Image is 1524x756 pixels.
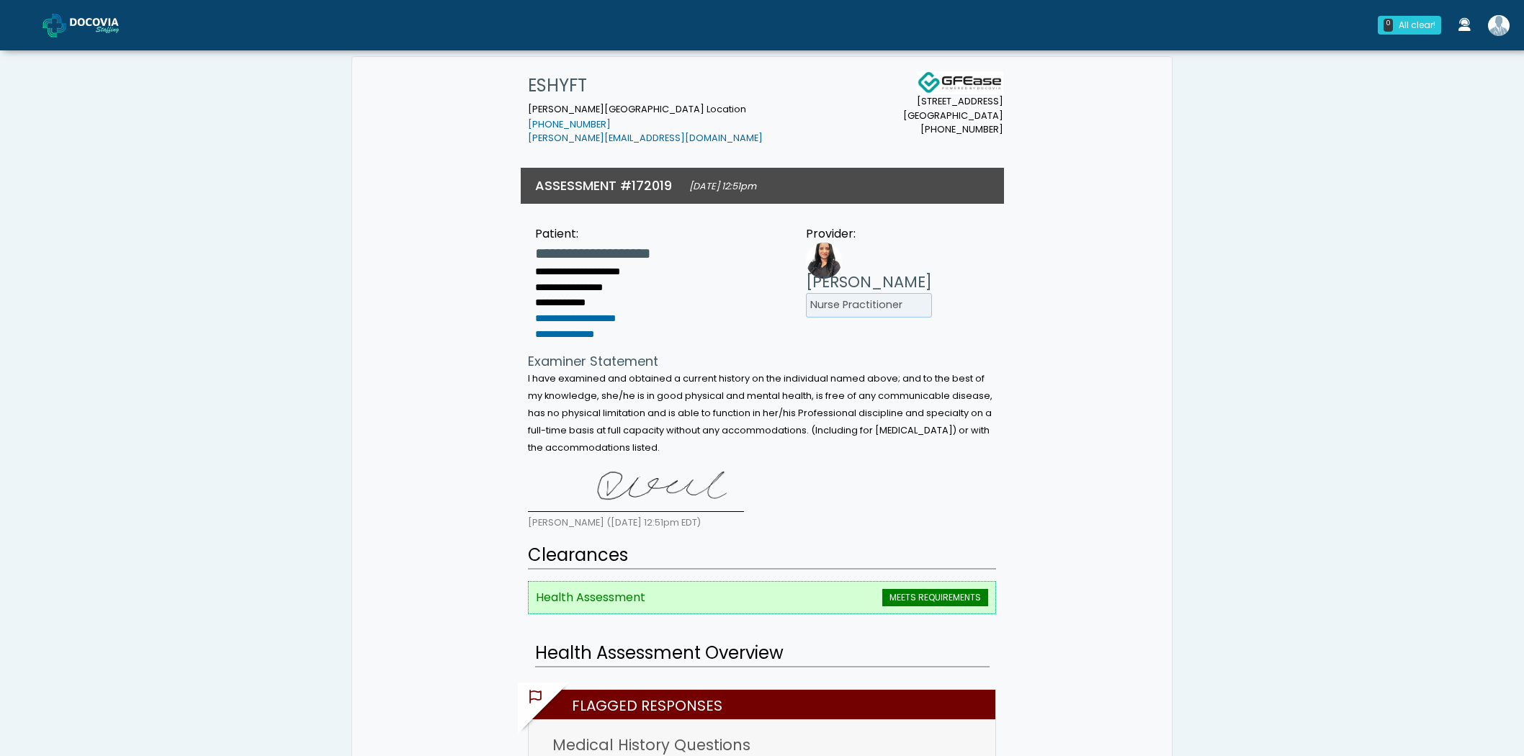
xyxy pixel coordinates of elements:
div: All clear! [1399,19,1435,32]
li: Nurse Practitioner [806,293,932,318]
img: Shakerra Crippen [1488,15,1510,36]
a: Docovia [42,1,142,48]
div: Patient: [535,225,650,243]
a: [PERSON_NAME][EMAIL_ADDRESS][DOMAIN_NAME] [528,132,763,144]
li: Health Assessment [528,581,996,614]
span: MEETS REQUIREMENTS [882,589,988,606]
img: Docovia [42,14,66,37]
small: [PERSON_NAME] ([DATE] 12:51pm EDT) [528,516,701,528]
small: [STREET_ADDRESS] [GEOGRAPHIC_DATA] [PHONE_NUMBER] [903,94,1003,136]
img: Docovia [70,18,142,32]
h3: [PERSON_NAME] [806,271,932,293]
h2: Health Assessment Overview [535,640,990,667]
img: Docovia Staffing Logo [917,71,1003,94]
div: Provider: [806,225,932,243]
a: 0 All clear! [1369,10,1450,40]
h2: Flagged Responses [536,690,995,719]
h1: ESHYFT [528,71,763,100]
small: I have examined and obtained a current history on the individual named above; and to the best of ... [528,372,992,454]
div: 0 [1384,19,1393,32]
a: [PHONE_NUMBER] [528,118,611,130]
small: [DATE] 12:51pm [689,180,756,192]
h3: ASSESSMENT #172019 [535,176,672,194]
img: 9BuqjwAAAAZJREFUAwBargtYR3D0zwAAAABJRU5ErkJggg== [528,462,744,512]
img: Provider image [806,243,842,279]
h4: Examiner Statement [528,354,996,369]
small: [PERSON_NAME][GEOGRAPHIC_DATA] Location [528,103,763,145]
h2: Clearances [528,542,996,570]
